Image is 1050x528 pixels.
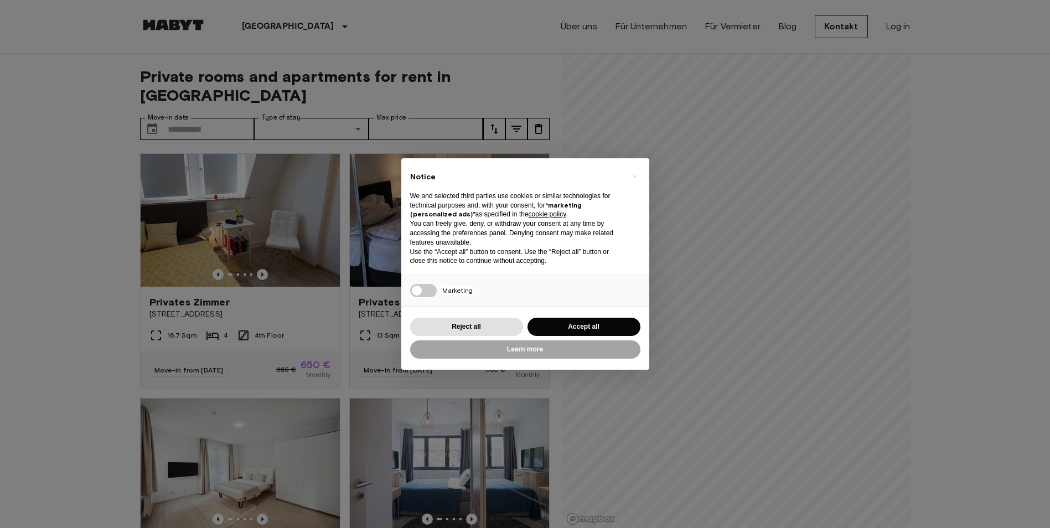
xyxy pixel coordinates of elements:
h2: Notice [410,172,623,183]
p: We and selected third parties use cookies or similar technologies for technical purposes and, wit... [410,191,623,219]
span: × [633,169,637,183]
button: Accept all [527,318,640,336]
a: cookie policy [529,210,566,218]
button: Reject all [410,318,523,336]
span: Marketing [442,286,473,294]
p: You can freely give, deny, or withdraw your consent at any time by accessing the preferences pane... [410,219,623,247]
strong: “marketing (personalized ads)” [410,201,582,219]
button: Close this notice [626,167,644,185]
p: Use the “Accept all” button to consent. Use the “Reject all” button or close this notice to conti... [410,247,623,266]
button: Learn more [410,340,640,359]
